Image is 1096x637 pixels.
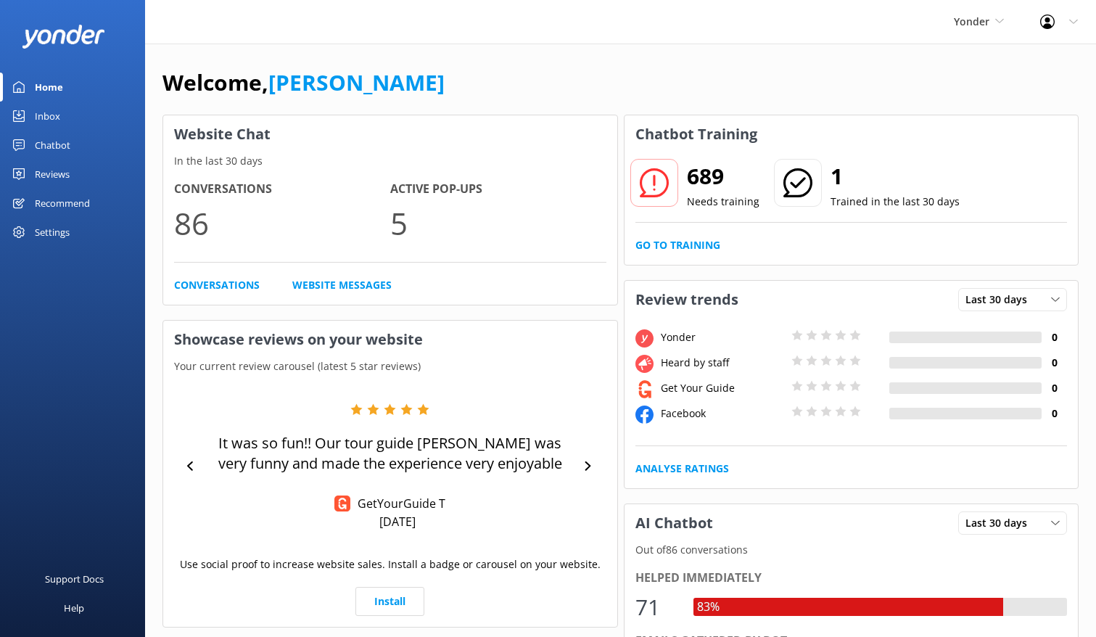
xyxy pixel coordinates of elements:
div: 71 [635,590,679,625]
h2: 1 [831,159,960,194]
h4: Active Pop-ups [390,180,606,199]
div: Support Docs [45,564,104,593]
h4: Conversations [174,180,390,199]
div: 83% [693,598,723,617]
h4: 0 [1042,355,1067,371]
a: Website Messages [292,277,392,293]
div: Help [64,593,84,622]
h3: Showcase reviews on your website [163,321,617,358]
img: Get Your Guide Reviews [334,496,350,511]
p: Needs training [687,194,759,210]
h4: 0 [1042,329,1067,345]
p: Your current review carousel (latest 5 star reviews) [163,358,617,374]
p: GetYourGuide T [350,496,445,511]
div: Helped immediately [635,569,1068,588]
h4: 0 [1042,380,1067,396]
div: Heard by staff [657,355,788,371]
h3: AI Chatbot [625,504,724,542]
div: Settings [35,218,70,247]
a: Install [355,587,424,616]
p: 86 [174,199,390,247]
div: Get Your Guide [657,380,788,396]
img: yonder-white-logo.png [22,25,105,49]
a: Go to Training [635,237,720,253]
span: Last 30 days [965,515,1036,531]
div: Reviews [35,160,70,189]
h3: Review trends [625,281,749,318]
p: Trained in the last 30 days [831,194,960,210]
p: It was so fun!! Our tour guide [PERSON_NAME] was very funny and made the experience very enjoyable [202,433,577,474]
a: Conversations [174,277,260,293]
div: Home [35,73,63,102]
div: Facebook [657,406,788,422]
h2: 689 [687,159,759,194]
p: Out of 86 conversations [625,542,1079,558]
div: Chatbot [35,131,70,160]
a: [PERSON_NAME] [268,67,445,97]
h3: Chatbot Training [625,115,768,153]
span: Last 30 days [965,292,1036,308]
h1: Welcome, [162,65,445,100]
a: Analyse Ratings [635,461,729,477]
p: [DATE] [379,514,416,530]
span: Yonder [954,15,989,28]
p: In the last 30 days [163,153,617,169]
div: Recommend [35,189,90,218]
div: Inbox [35,102,60,131]
p: 5 [390,199,606,247]
h4: 0 [1042,406,1067,422]
p: Use social proof to increase website sales. Install a badge or carousel on your website. [180,556,601,572]
div: Yonder [657,329,788,345]
h3: Website Chat [163,115,617,153]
